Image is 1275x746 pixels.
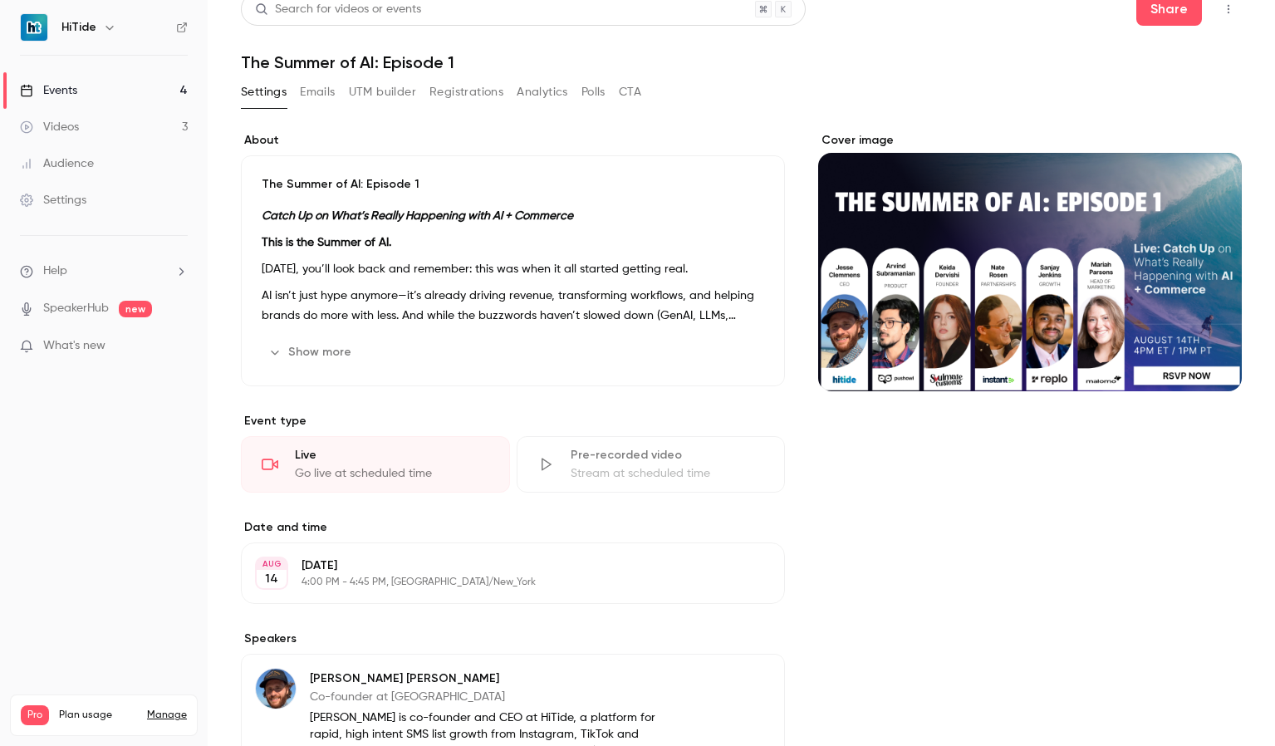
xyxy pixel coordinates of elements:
button: Show more [262,339,361,366]
div: Stream at scheduled time [571,465,765,482]
div: Settings [20,192,86,209]
p: [DATE] [302,557,697,574]
div: Pre-recorded videoStream at scheduled time [517,436,786,493]
p: Co-founder at [GEOGRAPHIC_DATA] [310,689,677,705]
button: Settings [241,79,287,106]
h1: The Summer of AI: Episode 1 [241,52,1242,72]
span: 3 [159,728,164,738]
div: Audience [20,155,94,172]
li: help-dropdown-opener [20,263,188,280]
h6: HiTide [61,19,96,36]
p: Event type [241,413,785,429]
p: 4:00 PM - 4:45 PM, [GEOGRAPHIC_DATA]/New_York [302,576,697,589]
p: 14 [265,571,278,587]
p: / 150 [159,725,187,740]
p: Videos [21,725,52,740]
img: HiTide [21,14,47,41]
strong: Catch Up on What’s Really Happening with AI + Commerce [262,210,573,222]
a: SpeakerHub [43,300,109,317]
button: UTM builder [349,79,416,106]
button: cover-image [1195,345,1228,378]
label: Speakers [241,631,785,647]
button: Polls [581,79,606,106]
div: Events [20,82,77,99]
div: Search for videos or events [255,1,421,18]
div: AUG [257,558,287,570]
label: Date and time [241,519,785,536]
div: Live [295,447,489,464]
button: Analytics [517,79,568,106]
p: [DATE], you’ll look back and remember: this was when it all started getting real. [262,259,764,279]
a: Manage [147,709,187,722]
button: CTA [619,79,641,106]
img: Jesse Clemmens [256,669,296,709]
button: Edit [710,668,771,694]
p: The Summer of AI: Episode 1 [262,176,764,193]
button: Registrations [429,79,503,106]
section: Cover image [818,132,1242,391]
p: AI isn’t just hype anymore—it’s already driving revenue, transforming workflows, and helping bran... [262,286,764,326]
div: Go live at scheduled time [295,465,489,482]
div: Pre-recorded video [571,447,765,464]
span: new [119,301,152,317]
span: Help [43,263,67,280]
p: [PERSON_NAME] [PERSON_NAME] [310,670,677,687]
span: Plan usage [59,709,137,722]
label: About [241,132,785,149]
button: Emails [300,79,335,106]
span: Pro [21,705,49,725]
div: LiveGo live at scheduled time [241,436,510,493]
strong: This is the Summer of AI. [262,237,391,248]
span: What's new [43,337,105,355]
div: Videos [20,119,79,135]
label: Cover image [818,132,1242,149]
